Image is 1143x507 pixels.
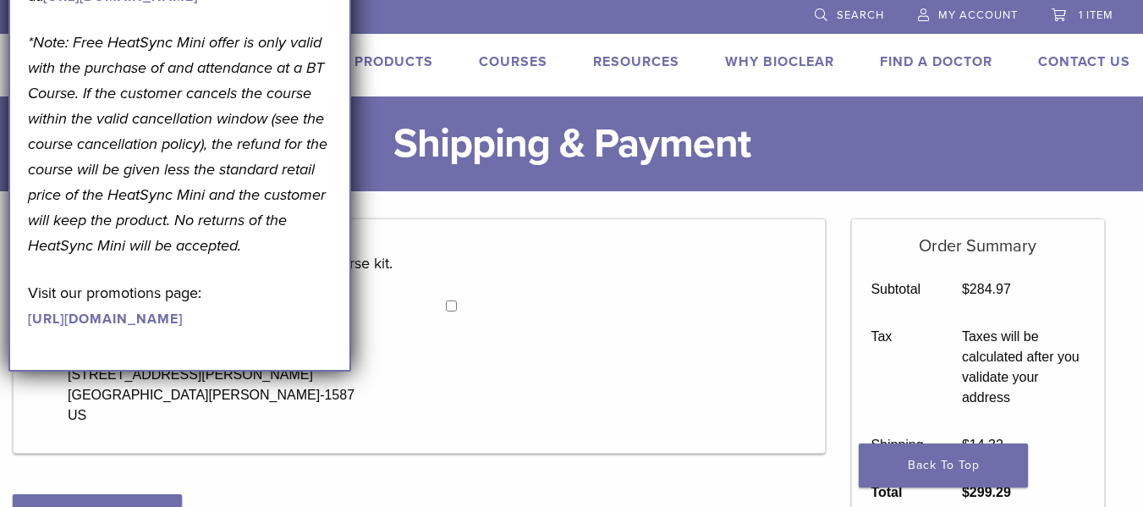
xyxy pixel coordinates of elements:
span: My Account [938,8,1018,22]
h5: Order Summary [852,219,1104,256]
bdi: 284.97 [962,282,1011,296]
span: $ [962,485,970,499]
bdi: 299.29 [962,485,1011,499]
td: Taxes will be calculated after you validate your address [942,313,1104,422]
span: $ [962,438,970,452]
th: Subtotal [852,266,943,313]
span: 1 item [1079,8,1113,22]
a: Find A Doctor [880,53,992,70]
a: Why Bioclear [725,53,834,70]
em: *Note: Free HeatSync Mini offer is only valid with the purchase of and attendance at a BT Course.... [28,33,327,255]
span: Search [837,8,884,22]
p: Visit our promotions page: [28,280,332,331]
div: [PERSON_NAME] [PERSON_NAME] Parkway Dental [STREET_ADDRESS][PERSON_NAME] [GEOGRAPHIC_DATA][PERSON... [68,324,354,426]
th: Shipping [852,422,943,469]
p: Please select or enter an for course kit. [41,251,798,276]
a: Courses [479,53,547,70]
bdi: 14.32 [962,438,1003,452]
span: $ [962,282,970,296]
a: Back To Top [859,444,1028,488]
a: [URL][DOMAIN_NAME] [28,311,183,328]
a: Resources [593,53,679,70]
th: Tax [852,313,943,422]
a: Contact Us [1038,53,1130,70]
a: Products [354,53,433,70]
